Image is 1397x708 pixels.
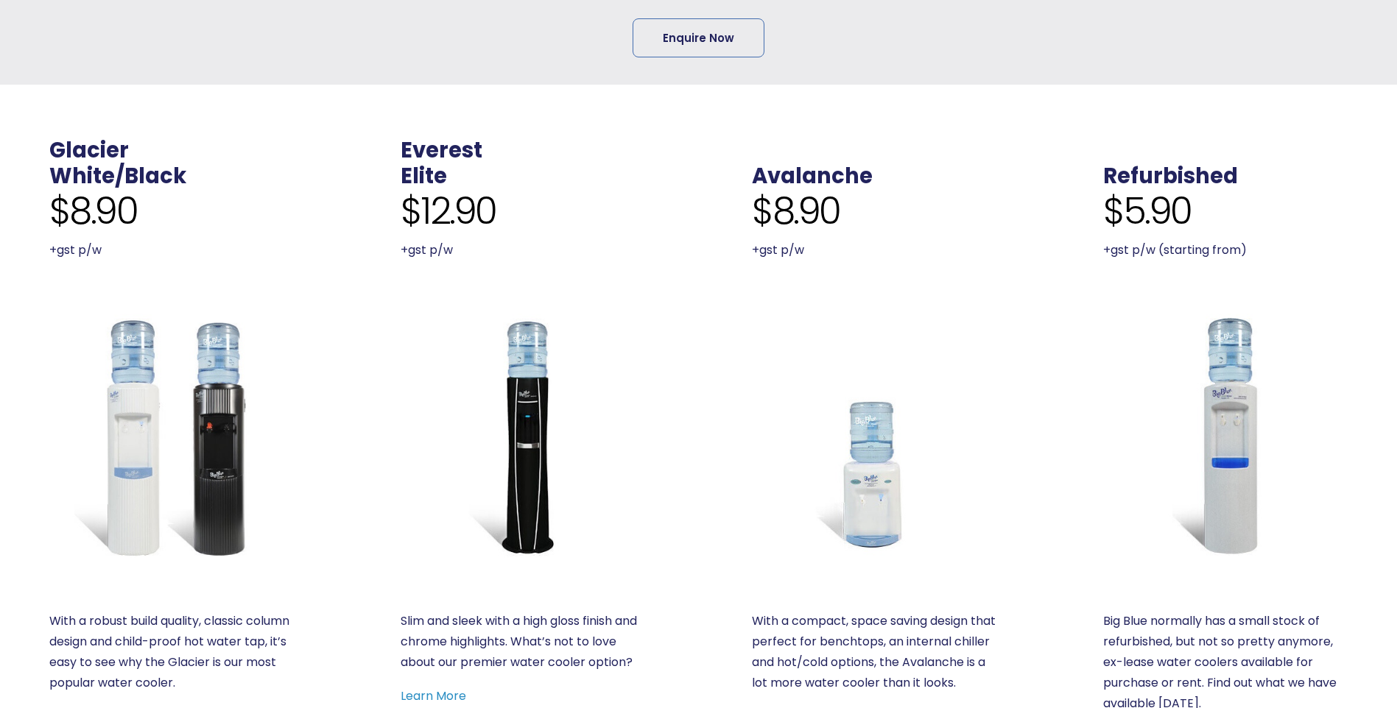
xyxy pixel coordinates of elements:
[49,240,294,261] p: +gst p/w
[401,189,496,233] span: $12.90
[49,611,294,693] p: With a robust build quality, classic column design and child-proof hot water tap, it’s easy to se...
[1103,240,1348,261] p: +gst p/w (starting from)
[1103,189,1192,233] span: $5.90
[752,314,996,558] a: Benchtop Avalanche
[49,161,186,191] a: White/Black
[752,161,873,191] a: Avalanche
[401,314,645,558] a: Everest Elite
[1103,314,1348,558] a: Refurbished
[49,135,129,165] a: Glacier
[1103,161,1238,191] a: Refurbished
[401,240,645,261] p: +gst p/w
[49,189,138,233] span: $8.90
[401,687,466,704] a: Learn More
[1103,135,1109,165] span: .
[752,189,840,233] span: $8.90
[633,18,764,57] a: Enquire Now
[401,161,447,191] a: Elite
[752,611,996,693] p: With a compact, space saving design that perfect for benchtops, an internal chiller and hot/cold ...
[752,135,758,165] span: .
[401,611,645,673] p: Slim and sleek with a high gloss finish and chrome highlights. What’s not to love about our premi...
[401,135,482,165] a: Everest
[752,240,996,261] p: +gst p/w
